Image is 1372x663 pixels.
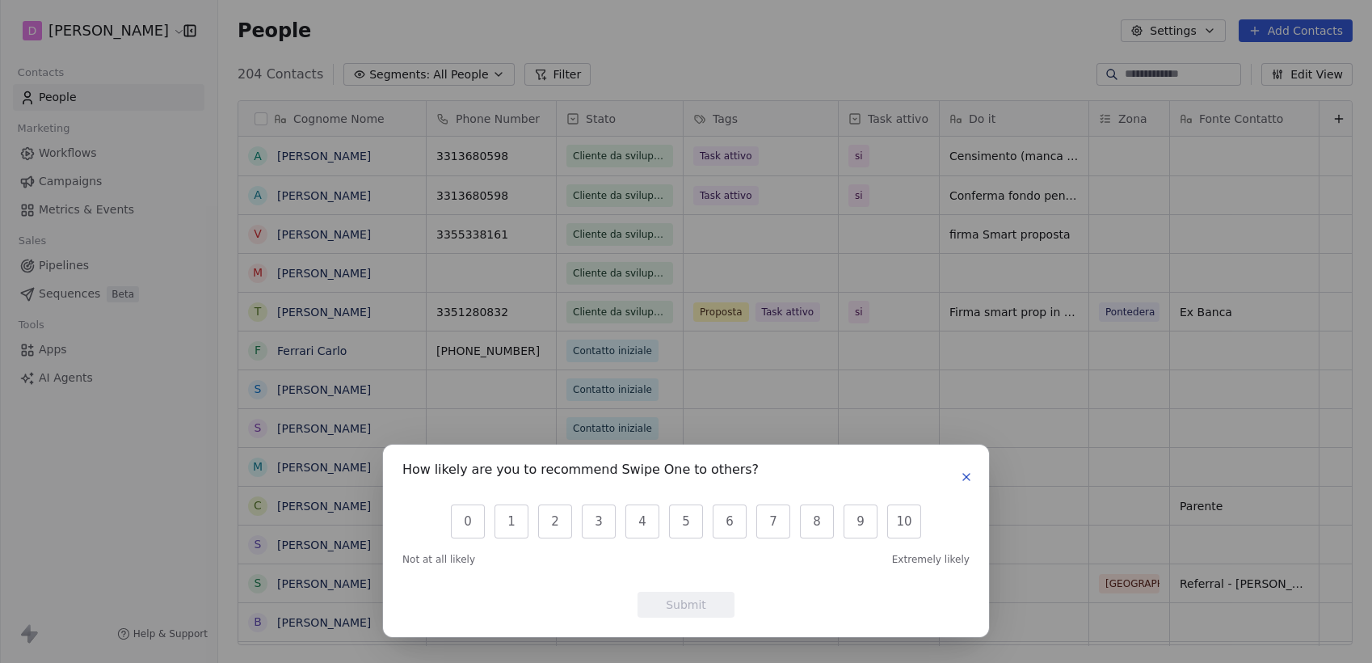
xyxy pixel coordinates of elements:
span: Not at all likely [402,553,475,566]
span: Extremely likely [892,553,970,566]
button: 0 [451,505,485,538]
button: 1 [495,505,528,538]
h1: How likely are you to recommend Swipe One to others? [402,464,759,480]
button: Submit [638,592,734,618]
button: 6 [713,505,747,538]
button: 3 [582,505,616,538]
button: 2 [538,505,572,538]
button: 8 [800,505,834,538]
button: 7 [756,505,790,538]
button: 4 [625,505,659,538]
button: 10 [887,505,921,538]
button: 9 [844,505,877,538]
button: 5 [669,505,703,538]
